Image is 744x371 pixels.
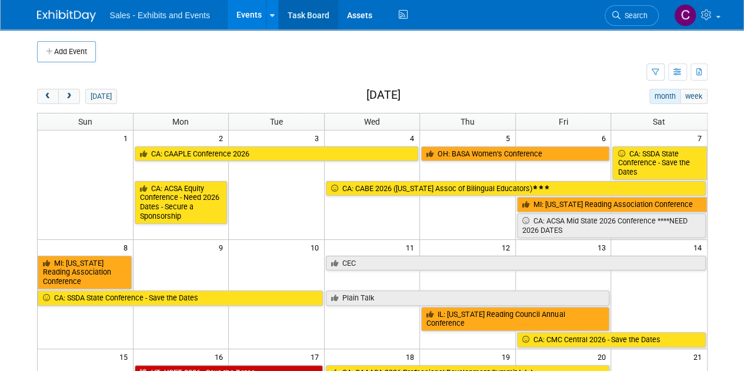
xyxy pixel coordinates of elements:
img: Christine Lurz [674,4,696,26]
a: CA: CMC Central 2026 - Save the Dates [517,332,706,347]
a: Search [605,5,659,26]
img: ExhibitDay [37,10,96,22]
span: 8 [122,240,133,255]
a: CA: CAAPLE Conference 2026 [135,146,419,162]
span: 15 [118,349,133,364]
button: Add Event [37,41,96,62]
a: MI: [US_STATE] Reading Association Conference [517,197,707,212]
span: Sat [653,117,665,126]
span: 3 [313,131,324,145]
a: CA: ACSA Mid State 2026 Conference ****NEED 2026 DATES [517,213,706,238]
span: 18 [405,349,419,364]
a: IL: [US_STATE] Reading Council Annual Conference [421,307,609,331]
a: CA: SSDA State Conference - Save the Dates [612,146,706,180]
span: Sun [78,117,92,126]
span: Thu [461,117,475,126]
span: Wed [364,117,380,126]
button: prev [37,89,59,104]
span: 16 [213,349,228,364]
span: 13 [596,240,610,255]
span: Search [620,11,648,20]
span: 21 [692,349,707,364]
span: Sales - Exhibits and Events [110,11,210,20]
span: 5 [505,131,515,145]
span: 1 [122,131,133,145]
span: 19 [501,349,515,364]
h2: [DATE] [366,89,400,102]
a: CA: CABE 2026 ([US_STATE] Assoc of Bilingual Educators) [326,181,706,196]
button: month [649,89,680,104]
a: CA: SSDA State Conference - Save the Dates [38,290,323,306]
span: 6 [600,131,610,145]
span: 14 [692,240,707,255]
span: 11 [405,240,419,255]
a: CA: ACSA Equity Conference - Need 2026 Dates - Secure a Sponsorship [135,181,228,224]
button: week [680,89,707,104]
span: 7 [696,131,707,145]
span: 17 [309,349,324,364]
span: Tue [270,117,283,126]
span: 9 [218,240,228,255]
span: Mon [172,117,189,126]
span: 20 [596,349,610,364]
span: 2 [218,131,228,145]
button: next [58,89,80,104]
span: Fri [559,117,568,126]
span: 10 [309,240,324,255]
a: OH: BASA Women’s Conference [421,146,609,162]
span: 4 [409,131,419,145]
a: Plain Talk [326,290,610,306]
button: [DATE] [85,89,116,104]
a: MI: [US_STATE] Reading Association Conference [38,256,132,289]
span: 12 [501,240,515,255]
a: CEC [326,256,706,271]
